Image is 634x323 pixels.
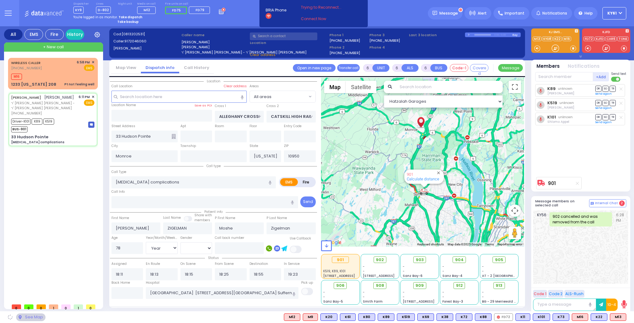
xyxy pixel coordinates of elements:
[77,60,90,65] span: 6:58 PM
[475,313,492,321] div: K88
[284,261,300,266] label: In Service
[16,313,45,321] div: See map
[11,134,48,140] div: 33 Hudson Pointe
[24,9,66,17] img: Logo
[250,91,316,102] span: All areas
[378,313,394,321] div: K89
[376,282,384,289] span: 908
[547,105,574,110] span: Aron Spielman
[203,164,224,168] span: Call type
[215,261,234,266] label: From Scene
[564,290,584,298] button: ALS-Rush
[606,299,618,311] button: 10-4
[301,5,350,10] span: Trying to Reconnect...
[111,216,129,221] label: First Name
[403,269,405,273] span: -
[542,11,567,16] span: Notifications
[11,95,41,100] a: [PERSON_NAME]
[482,299,517,304] span: BG - 29 Merriewold S.
[496,282,502,289] span: 913
[215,216,235,221] label: P First Name
[442,273,462,278] span: Sanz Bay-4
[215,104,226,109] label: Cross 1
[494,313,513,321] div: FD72
[482,290,484,295] span: -
[180,235,192,240] label: Gender
[180,144,196,149] label: Township
[24,304,33,309] span: 0
[111,124,135,129] label: Street Address
[329,32,367,38] span: Phone 1
[111,84,132,89] label: Call Location
[250,91,307,102] span: All areas
[378,313,394,321] div: BLS
[610,86,616,92] span: TR
[180,124,186,129] label: Apt
[179,65,214,71] a: Call History
[280,178,298,186] label: EMS
[43,44,64,50] span: + New call
[290,236,311,241] label: Use Callback
[369,38,400,43] label: [PHONE_NUMBER]
[515,313,530,321] div: BLS
[512,32,521,37] div: Bay
[547,115,556,119] a: K101
[320,313,337,321] div: K20
[165,2,212,6] label: Fire units on call
[363,295,365,299] span: -
[442,269,444,273] span: -
[250,261,268,266] label: Destination
[407,172,413,177] a: 901
[323,290,325,295] span: -
[284,124,302,129] label: Entry Code
[419,187,429,195] div: 901
[595,106,612,110] a: Send again
[602,7,626,19] button: KY61
[96,2,111,6] label: Lines
[430,64,447,72] button: BUS
[403,264,405,269] span: -
[146,287,298,299] input: Search hospital
[456,282,463,289] span: 912
[180,261,196,266] label: On Scene
[111,280,130,285] label: Back Home
[363,269,365,273] span: -
[301,16,350,22] a: Connect Now
[436,313,453,321] div: K38
[553,37,562,41] a: K22
[415,110,426,129] div: JOEL ZIGELMAN
[591,202,594,205] img: comment-alt.png
[584,37,594,41] a: FD72
[363,273,394,278] span: [STREET_ADDRESS]
[181,40,248,45] label: [PERSON_NAME]
[284,313,300,321] div: ALS
[250,84,259,89] label: Areas
[61,304,71,309] span: 0
[403,290,405,295] span: -
[323,299,343,304] span: Sanz Bay-5
[358,313,375,321] div: K80
[215,235,244,240] label: Call back number
[301,280,313,285] label: Pick up
[403,273,423,278] span: Sanz Bay-6
[403,299,434,304] span: [STREET_ADDRESS]
[542,37,553,41] a: KYD8
[482,264,484,269] span: -
[450,64,468,72] button: Code-1
[403,295,405,299] span: -
[172,134,176,139] span: Other building occupants
[396,81,503,93] input: Search location
[595,114,601,120] span: DR
[117,19,139,24] strong: Take backup
[84,100,94,106] span: EMS
[610,313,626,321] div: M13
[547,101,557,105] a: K519
[11,74,22,80] span: M16
[113,46,180,51] label: [PERSON_NAME]
[43,118,54,125] span: K519
[111,91,247,102] input: Search location here
[553,313,569,321] div: K73
[610,114,616,120] span: TR
[340,313,356,321] div: K61
[194,213,212,217] small: Share with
